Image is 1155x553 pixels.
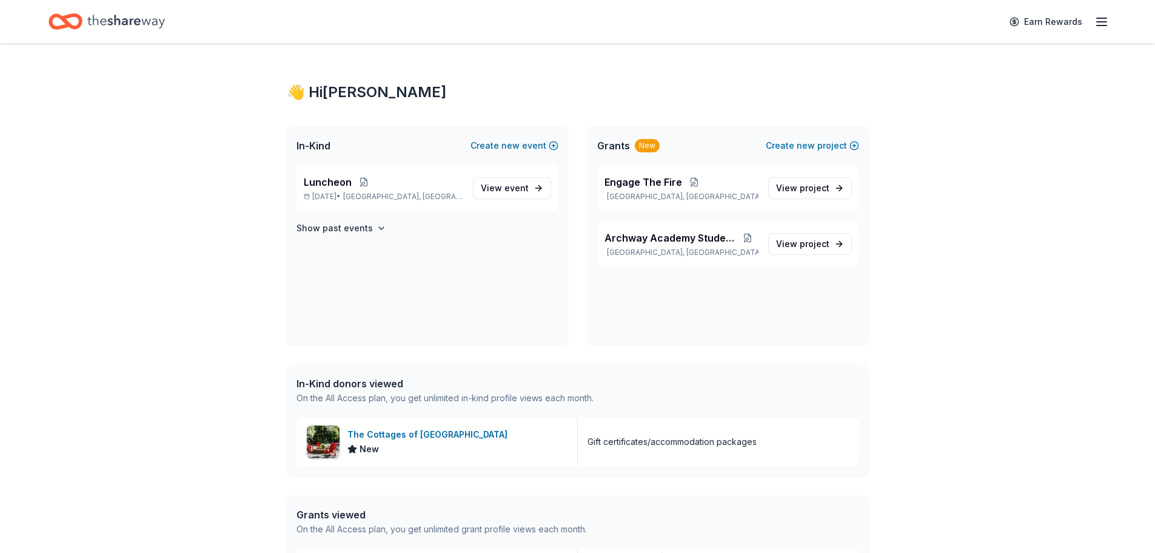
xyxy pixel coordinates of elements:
[776,237,829,251] span: View
[296,221,373,236] h4: Show past events
[766,138,859,153] button: Createnewproject
[347,427,512,442] div: The Cottages of [GEOGRAPHIC_DATA]
[588,435,757,449] div: Gift certificates/accommodation packages
[296,376,594,391] div: In-Kind donors viewed
[800,239,829,249] span: project
[287,83,869,102] div: 👋 Hi [PERSON_NAME]
[304,175,352,189] span: Luncheon
[296,522,587,537] div: On the All Access plan, you get unlimited grant profile views each month.
[501,138,520,153] span: new
[604,192,758,202] p: [GEOGRAPHIC_DATA], [GEOGRAPHIC_DATA]
[49,7,165,36] a: Home
[776,181,829,195] span: View
[1002,11,1090,33] a: Earn Rewards
[504,183,529,193] span: event
[768,177,852,199] a: View project
[296,138,330,153] span: In-Kind
[768,233,852,255] a: View project
[304,192,463,202] p: [DATE] •
[296,391,594,405] div: On the All Access plan, you get unlimited in-kind profile views each month.
[604,231,738,245] span: Archway Academy Student Fund
[473,177,551,199] a: View event
[604,175,682,189] span: Engage The Fire
[296,221,386,236] button: Show past events
[343,192,463,202] span: [GEOGRAPHIC_DATA], [GEOGRAPHIC_DATA]
[481,181,529,195] span: View
[797,138,815,153] span: new
[296,507,587,522] div: Grants viewed
[604,248,758,257] p: [GEOGRAPHIC_DATA], [GEOGRAPHIC_DATA]
[597,138,630,153] span: Grants
[360,442,379,456] span: New
[307,426,340,458] img: Image for The Cottages of Napa Valley
[800,183,829,193] span: project
[635,139,660,152] div: New
[470,138,558,153] button: Createnewevent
